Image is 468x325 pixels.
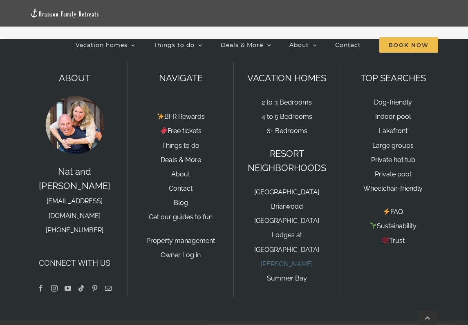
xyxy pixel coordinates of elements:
a: [GEOGRAPHIC_DATA] [254,217,319,225]
a: Lakefront [379,127,408,135]
a: 4 to 5 Bedrooms [262,113,312,120]
p: ABOUT [30,71,119,85]
span: About [289,42,309,48]
a: Things to do [154,32,202,58]
nav: Main Menu Sticky [76,32,438,58]
a: Private pool [375,170,411,178]
a: Contact [335,32,361,58]
p: NAVIGATE [136,71,226,85]
a: Free tickets [160,127,202,135]
a: Deals & More [221,32,271,58]
a: Indoor pool [375,113,411,120]
img: 🎟️ [161,127,167,134]
a: FAQ [383,208,403,216]
a: [GEOGRAPHIC_DATA] [254,188,319,196]
p: Nat and [PERSON_NAME] [30,165,119,236]
a: Private hot tub [371,156,415,164]
a: Get our guides to fun [149,213,213,221]
a: About [289,32,317,58]
a: Blog [174,199,188,207]
a: 6+ Bedrooms [266,127,307,135]
a: About [171,170,190,178]
p: TOP SEARCHES [348,71,438,85]
a: Large groups [372,142,414,149]
a: Deals & More [161,156,201,164]
a: Tiktok [78,285,85,292]
img: 💯 [382,237,389,243]
p: VACATION HOMES [242,71,331,85]
span: Book Now [379,37,438,53]
a: Wheelchair-friendly [363,185,423,192]
a: Dog-friendly [374,98,412,106]
a: Mail [105,285,112,292]
h4: Connect with us [30,257,119,269]
span: Contact [335,42,361,48]
a: YouTube [65,285,71,292]
a: Trust [382,237,405,245]
img: 🌱 [370,223,376,229]
a: Sustainability [369,222,416,230]
a: Book Now [379,32,438,58]
a: Facebook [38,285,44,292]
a: Things to do [162,142,199,149]
a: Instagram [51,285,58,292]
a: Lodges at [GEOGRAPHIC_DATA] [254,231,319,253]
p: RESORT NEIGHBORHOODS [242,147,331,175]
a: Vacation homes [76,32,135,58]
span: Things to do [154,42,195,48]
img: Branson Family Retreats Logo [30,9,99,18]
span: Vacation homes [76,42,128,48]
a: 2 to 3 Bedrooms [262,98,312,106]
a: BFR Rewards [157,113,205,120]
a: Owner Log in [161,251,201,259]
a: [PERSON_NAME] [261,260,313,268]
img: ⚡️ [383,208,390,215]
a: [EMAIL_ADDRESS][DOMAIN_NAME] [47,197,103,219]
a: Contact [169,185,193,192]
a: Pinterest [92,285,98,292]
span: Deals & More [221,42,263,48]
a: Briarwood [271,203,303,210]
img: ✨ [157,113,164,120]
a: Property management [146,237,215,245]
a: [PHONE_NUMBER] [46,226,103,234]
a: Summer Bay [267,274,307,282]
img: Nat and Tyann [44,94,105,156]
